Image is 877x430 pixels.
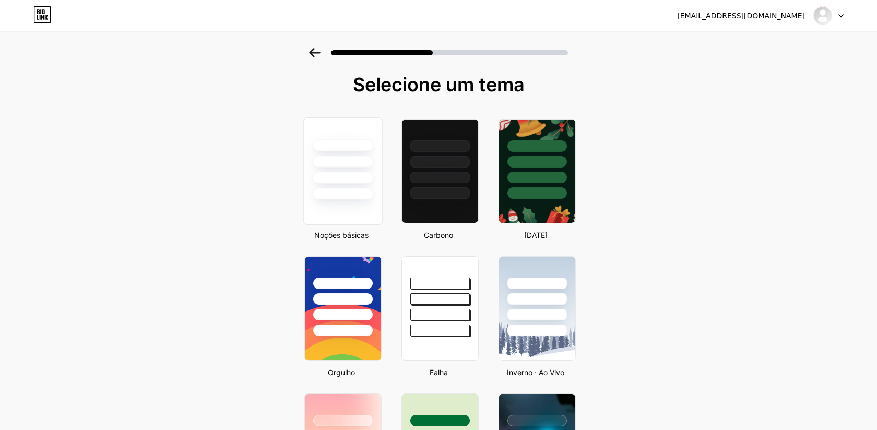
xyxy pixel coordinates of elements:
font: [EMAIL_ADDRESS][DOMAIN_NAME] [677,11,805,20]
font: Orgulho [328,368,355,377]
img: agarimpeirabsb [813,6,833,26]
font: Noções básicas [314,231,369,240]
font: Selecione um tema [353,73,525,96]
font: Falha [430,368,448,377]
font: Inverno · Ao Vivo [507,368,564,377]
font: [DATE] [524,231,548,240]
font: Carbono [424,231,453,240]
